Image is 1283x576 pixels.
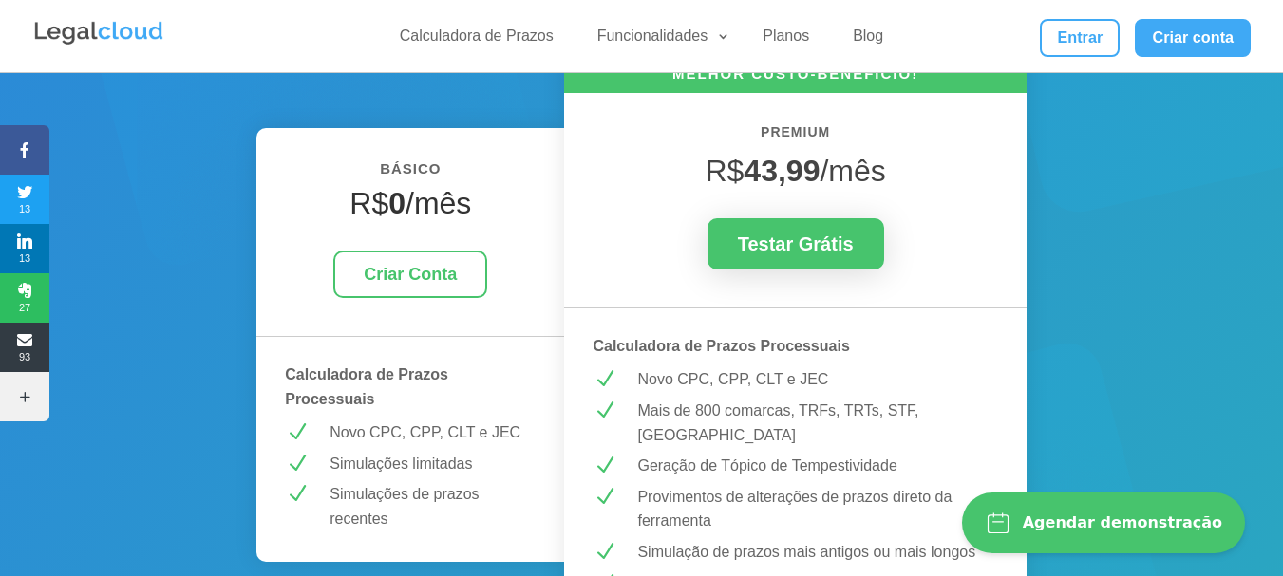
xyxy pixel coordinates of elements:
span: N [593,540,616,564]
img: Legalcloud Logo [32,19,165,47]
strong: 0 [388,186,406,220]
a: Logo da Legalcloud [32,34,165,50]
p: Simulações limitadas [330,452,536,476]
h6: BÁSICO [285,157,536,191]
span: N [285,420,309,444]
span: N [593,399,616,422]
a: Criar conta [1135,19,1251,57]
a: Entrar [1040,19,1120,57]
strong: 43,99 [744,154,820,188]
p: Simulações de prazos recentes [330,482,536,530]
span: N [285,482,309,506]
p: Provimentos de alterações de prazos direto da ferramenta [637,485,997,533]
span: N [593,485,616,509]
a: Calculadora de Prazos [388,27,565,54]
a: Criar Conta [333,251,487,299]
p: Novo CPC, CPP, CLT e JEC [637,367,997,392]
span: N [285,452,309,475]
strong: Calculadora de Prazos Processuais [593,338,849,354]
a: Funcionalidades [586,27,731,54]
p: Simulação de prazos mais antigos ou mais longos [637,540,997,565]
a: Planos [751,27,821,54]
h4: R$ /mês [285,185,536,231]
span: N [593,367,616,391]
p: Novo CPC, CPP, CLT e JEC [330,420,536,445]
span: R$ /mês [705,154,885,188]
strong: Calculadora de Prazos Processuais [285,366,448,407]
a: Testar Grátis [708,218,884,269]
a: Blog [841,27,895,54]
span: N [593,454,616,477]
p: Mais de 800 comarcas, TRFs, TRTs, STF, [GEOGRAPHIC_DATA] [637,399,997,447]
p: Geração de Tópico de Tempestividade [637,454,997,478]
h6: MELHOR CUSTO-BENEFÍCIO! [564,64,1026,93]
h6: PREMIUM [593,121,997,154]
